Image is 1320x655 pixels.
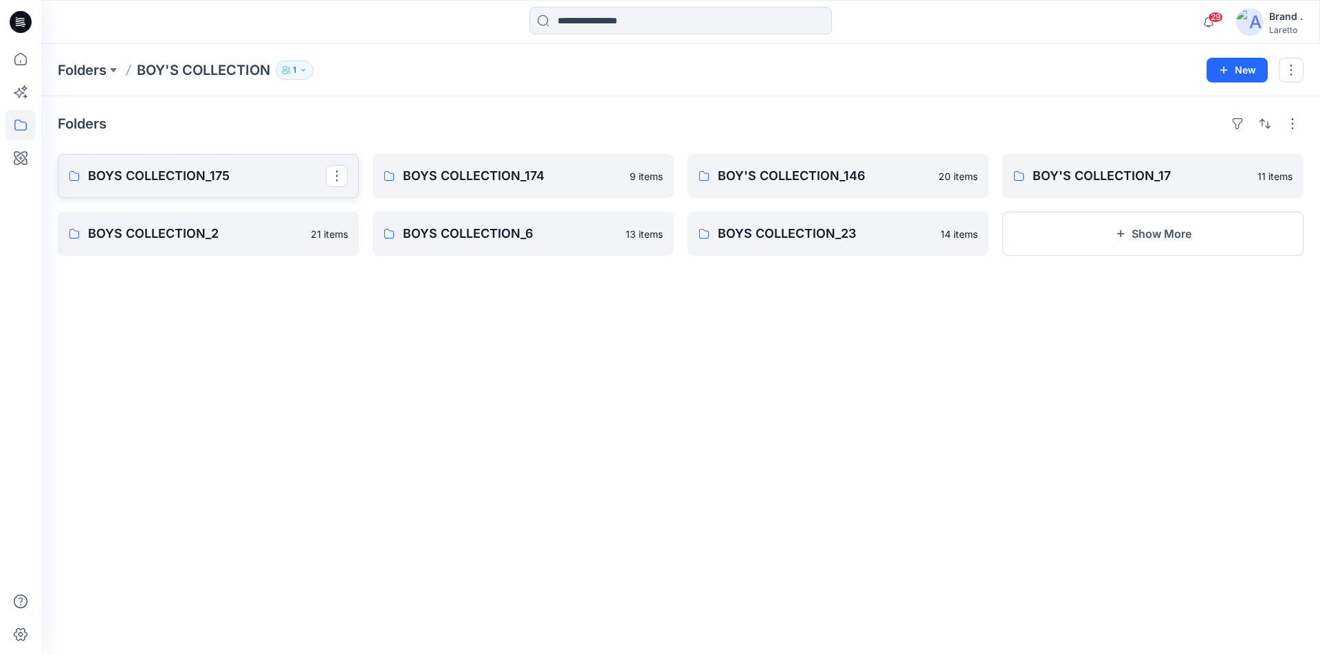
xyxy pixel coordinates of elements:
p: 9 items [630,169,663,184]
p: BOY'S COLLECTION [137,60,270,80]
p: BOYS COLLECTION_23 [718,224,932,243]
button: New [1207,58,1268,82]
span: 29 [1208,12,1223,23]
p: 14 items [940,227,978,241]
p: BOY'S COLLECTION_146 [718,166,930,186]
button: Show More [1002,212,1303,256]
p: BOYS COLLECTION_6 [403,224,617,243]
a: BOYS COLLECTION_1749 items [373,154,674,198]
a: BOYS COLLECTION_2314 items [687,212,989,256]
a: Folders [58,60,107,80]
button: 1 [276,60,313,80]
p: 1 [293,63,296,78]
a: BOYS COLLECTION_175 [58,154,359,198]
p: BOYS COLLECTION_174 [403,166,621,186]
a: BOY'S COLLECTION_1711 items [1002,154,1303,198]
p: BOY'S COLLECTION_17 [1033,166,1249,186]
p: BOYS COLLECTION_175 [88,166,326,186]
h4: Folders [58,115,107,132]
div: Laretto [1269,25,1303,35]
div: Brand . [1269,8,1303,25]
a: BOYS COLLECTION_221 items [58,212,359,256]
img: avatar [1236,8,1264,36]
p: 20 items [938,169,978,184]
a: BOY'S COLLECTION_14620 items [687,154,989,198]
p: 11 items [1257,169,1292,184]
p: BOYS COLLECTION_2 [88,224,302,243]
p: 13 items [626,227,663,241]
a: BOYS COLLECTION_613 items [373,212,674,256]
p: 21 items [311,227,348,241]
